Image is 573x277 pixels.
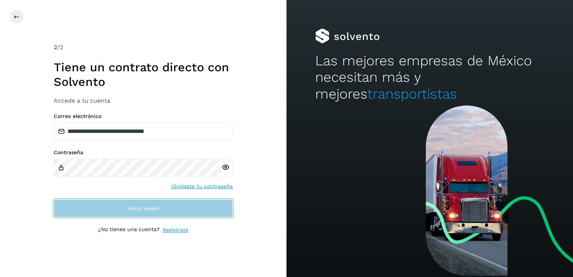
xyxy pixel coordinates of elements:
label: Contraseña [54,149,233,156]
h1: Tiene un contrato directo con Solvento [54,60,233,89]
button: Inicia sesión [54,199,233,217]
a: Olvidaste tu contraseña [171,183,233,190]
span: Inicia sesión [128,206,159,211]
label: Correo electrónico [54,113,233,119]
h2: Las mejores empresas de México necesitan más y mejores [315,53,544,102]
h3: Accede a tu cuenta [54,97,233,104]
span: transportistas [367,86,457,102]
p: ¿No tienes una cuenta? [98,226,160,234]
div: /2 [54,43,233,52]
span: 2 [54,44,57,51]
a: Regístrate [163,226,188,234]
